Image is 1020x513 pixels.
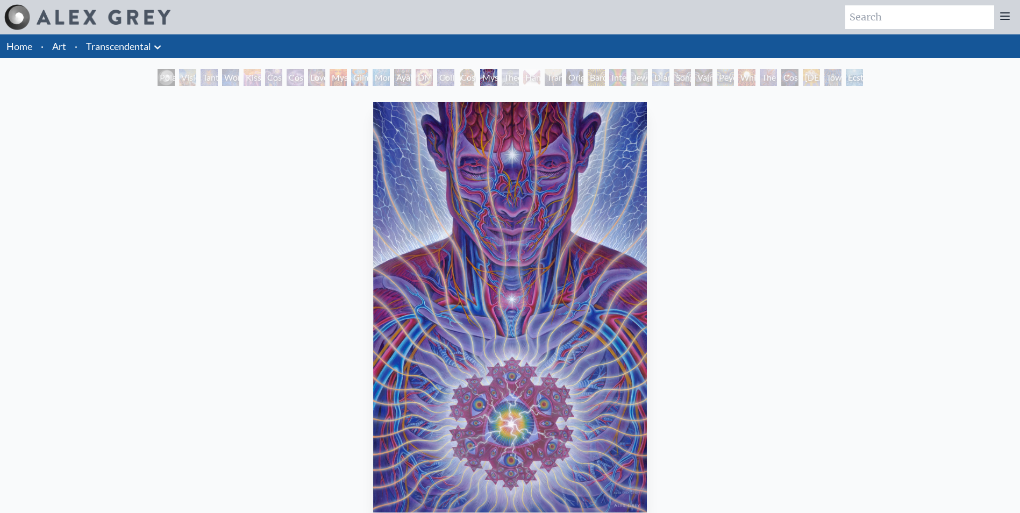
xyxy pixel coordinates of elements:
[330,69,347,86] div: Mysteriosa 2
[179,69,196,86] div: Visionary Origin of Language
[394,69,411,86] div: Ayahuasca Visitation
[265,69,282,86] div: Cosmic Creativity
[846,69,863,86] div: Ecstasy
[70,34,82,58] li: ·
[37,34,48,58] li: ·
[222,69,239,86] div: Wonder
[523,69,540,86] div: Hands that See
[351,69,368,86] div: Glimpsing the Empyrean
[545,69,562,86] div: Transfiguration
[760,69,777,86] div: The Great Turn
[652,69,669,86] div: Diamond Being
[416,69,433,86] div: DMT - The Spirit Molecule
[6,40,32,52] a: Home
[566,69,583,86] div: Original Face
[437,69,454,86] div: Collective Vision
[674,69,691,86] div: Song of Vajra Being
[845,5,994,29] input: Search
[781,69,798,86] div: Cosmic Consciousness
[201,69,218,86] div: Tantra
[373,69,390,86] div: Monochord
[86,39,151,54] a: Transcendental
[609,69,626,86] div: Interbeing
[588,69,605,86] div: Bardo Being
[502,69,519,86] div: Theologue
[480,69,497,86] div: Mystic Eye
[459,69,476,86] div: Cosmic [DEMOGRAPHIC_DATA]
[738,69,755,86] div: White Light
[695,69,712,86] div: Vajra Being
[244,69,261,86] div: Kiss of the [MEDICAL_DATA]
[631,69,648,86] div: Jewel Being
[158,69,175,86] div: Polar Unity Spiral
[373,102,647,512] img: Mystic-Eye-2018-Alex-Grey-watermarked.jpg
[717,69,734,86] div: Peyote Being
[803,69,820,86] div: [DEMOGRAPHIC_DATA]
[308,69,325,86] div: Love is a Cosmic Force
[287,69,304,86] div: Cosmic Artist
[824,69,841,86] div: Toward the One
[52,39,66,54] a: Art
